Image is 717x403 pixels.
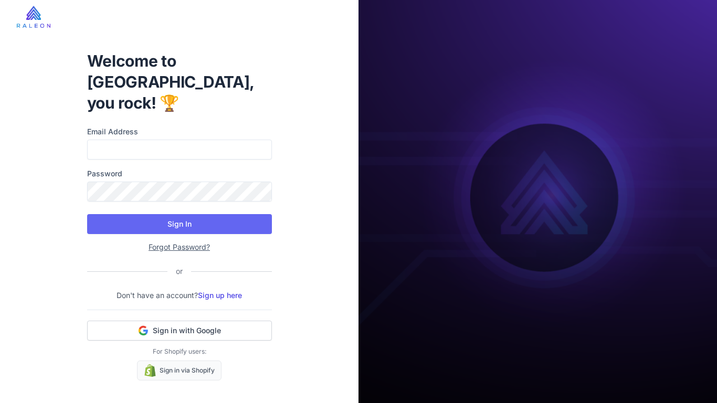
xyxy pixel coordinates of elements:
h1: Welcome to [GEOGRAPHIC_DATA], you rock! 🏆 [87,50,272,113]
p: Don't have an account? [87,290,272,301]
a: Sign up here [198,291,242,300]
a: Forgot Password? [149,242,210,251]
label: Password [87,168,272,179]
span: Sign in with Google [153,325,221,336]
p: For Shopify users: [87,347,272,356]
button: Sign In [87,214,272,234]
label: Email Address [87,126,272,137]
img: raleon-logo-whitebg.9aac0268.jpg [17,6,50,28]
div: or [167,266,191,277]
a: Sign in via Shopify [137,360,222,380]
button: Sign in with Google [87,321,272,341]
